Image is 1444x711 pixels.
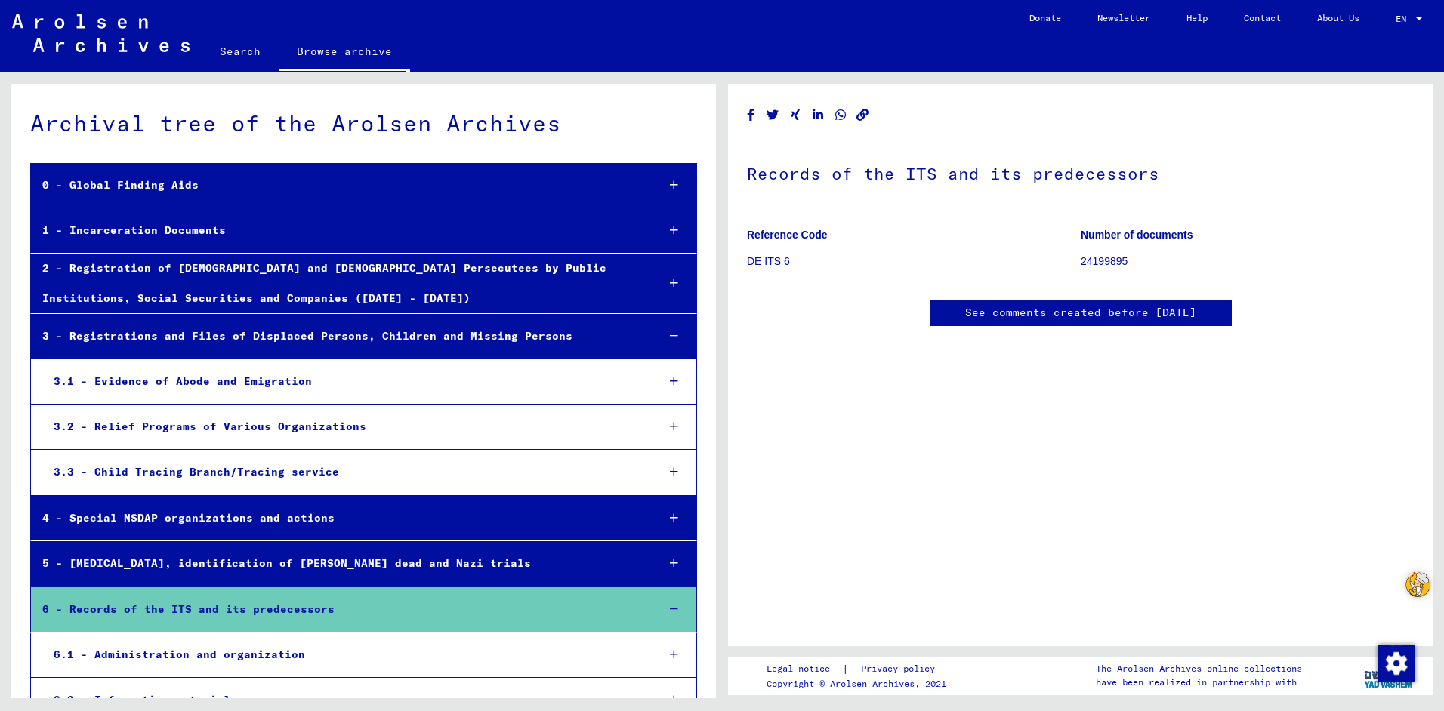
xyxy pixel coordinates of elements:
a: Privacy policy [849,661,953,677]
div: 2 - Registration of [DEMOGRAPHIC_DATA] and [DEMOGRAPHIC_DATA] Persecutees by Public Institutions,... [31,254,645,312]
div: 6.1 - Administration and organization [42,640,645,669]
div: 3.3 - Child Tracing Branch/Tracing service [42,457,645,487]
b: Number of documents [1081,229,1193,241]
div: 1 - Incarceration Documents [31,216,645,245]
button: Share on Twitter [765,106,781,125]
a: See comments created before [DATE] [965,305,1196,321]
div: 4 - Special NSDAP organizations and actions [31,503,645,533]
b: Reference Code [747,229,828,241]
button: Copy link [855,106,871,125]
button: Share on LinkedIn [810,106,826,125]
img: Change consent [1378,645,1415,682]
p: have been realized in partnership with [1096,676,1302,689]
a: Browse archive [279,33,410,72]
div: 0 - Global Finding Aids [31,171,645,200]
div: | [767,661,953,677]
img: Arolsen_neg.svg [12,14,190,52]
div: Archival tree of the Arolsen Archives [30,106,697,140]
a: Search [202,33,279,69]
div: 3.2 - Relief Programs of Various Organizations [42,412,645,442]
button: Share on Facebook [743,106,759,125]
div: 3 - Registrations and Files of Displaced Persons, Children and Missing Persons [31,322,645,351]
a: Legal notice [767,661,842,677]
div: 3.1 - Evidence of Abode and Emigration [42,367,645,396]
img: yv_logo.png [1361,657,1418,694]
div: 5 - [MEDICAL_DATA], identification of [PERSON_NAME] dead and Nazi trials [31,549,645,578]
button: Share on WhatsApp [833,106,849,125]
p: 24199895 [1081,254,1414,269]
p: The Arolsen Archives online collections [1096,662,1302,676]
h1: Records of the ITS and its predecessors [747,139,1414,205]
p: DE ITS 6 [747,254,1080,269]
div: 6 - Records of the ITS and its predecessors [31,595,645,624]
span: EN [1396,14,1412,24]
p: Copyright © Arolsen Archives, 2021 [767,677,953,691]
button: Share on Xing [788,106,804,125]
